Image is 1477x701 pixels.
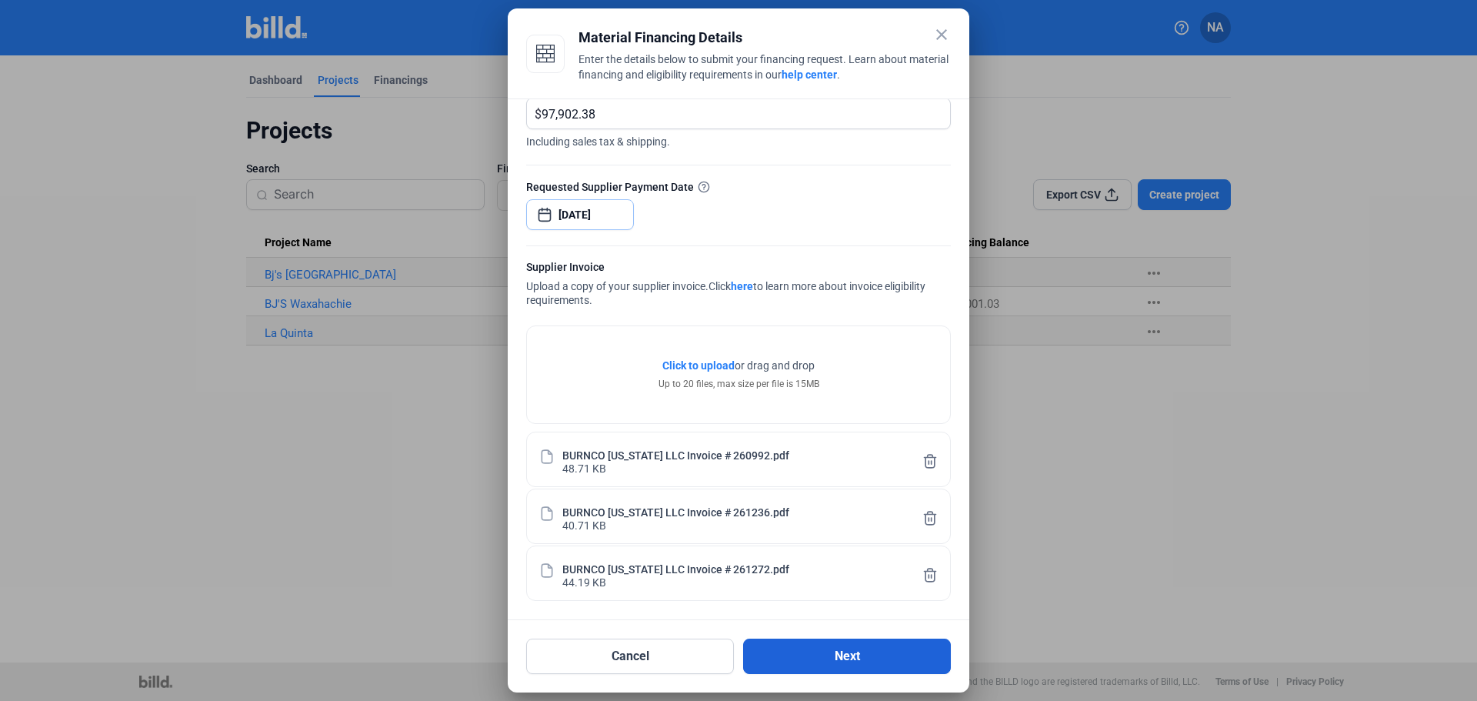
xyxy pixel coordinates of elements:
[562,562,789,575] div: BURNCO [US_STATE] LLC Invoice # 261272.pdf
[526,639,734,674] button: Cancel
[542,98,932,129] input: 0.00
[526,129,951,149] span: Including sales tax & shipping.
[731,280,753,292] a: here
[662,359,735,372] span: Click to upload
[932,25,951,44] mat-icon: close
[578,52,951,85] div: Enter the details below to submit your financing request. Learn about material financing and elig...
[562,575,606,588] div: 44.19 KB
[562,448,789,461] div: BURNCO [US_STATE] LLC Invoice # 260992.pdf
[562,505,789,518] div: BURNCO [US_STATE] LLC Invoice # 261236.pdf
[526,259,951,310] div: Upload a copy of your supplier invoice.
[526,259,951,279] div: Supplier Invoice
[558,205,625,224] input: Select date
[743,639,951,674] button: Next
[562,461,606,474] div: 48.71 KB
[782,68,837,81] a: help center
[735,358,815,373] span: or drag and drop
[527,98,542,124] span: $
[562,518,606,531] div: 40.71 KB
[537,199,552,215] button: Open calendar
[658,377,819,391] div: Up to 20 files, max size per file is 15MB
[526,179,951,195] div: Requested Supplier Payment Date
[578,27,951,48] div: Material Financing Details
[526,280,925,306] span: Click to learn more about invoice eligibility requirements.
[837,68,840,81] span: .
